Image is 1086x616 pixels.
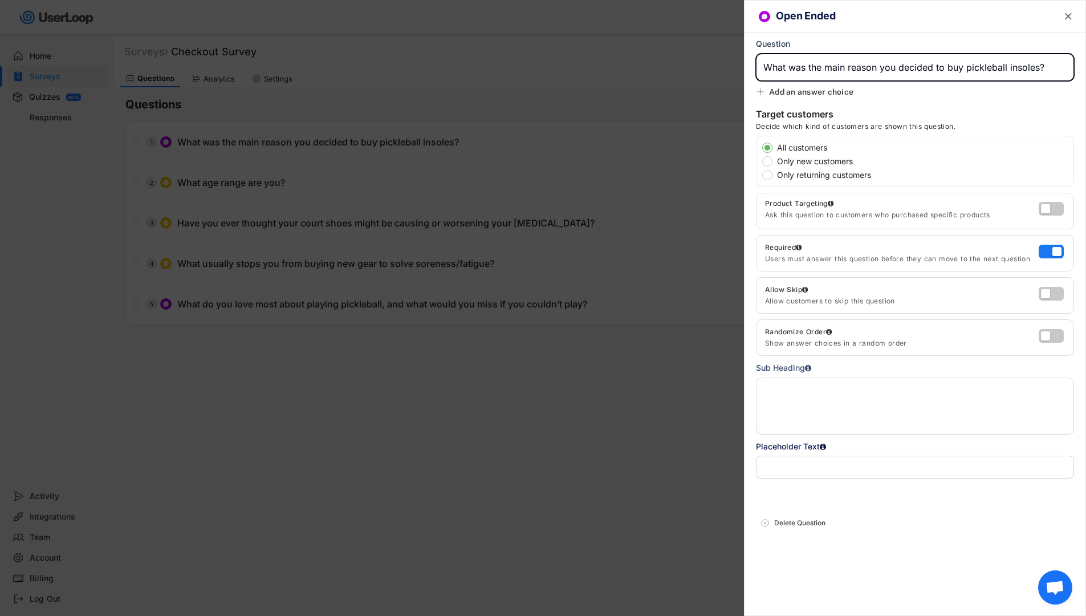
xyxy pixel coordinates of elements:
div: Sub Heading [756,362,811,374]
div: Show answer choices in a random order [765,339,1036,348]
div: Required [765,243,802,252]
input: Type your question here... [756,54,1074,81]
div: Add an answer choice [769,87,853,97]
div: Users must answer this question before they can move to the next question [765,254,1039,264]
button:  [1063,11,1074,22]
div: Product Targeting [765,199,1039,208]
div: Allow Skip [765,285,808,294]
div: Randomize Order [765,327,832,337]
div: Allow customers to skip this question [765,297,1039,306]
label: Only returning customers [774,171,1073,179]
div: Ask this question to customers who purchased specific products [765,210,1039,220]
div: Delete Question [774,518,1069,528]
div: Open chat [1038,570,1072,605]
h6: Open Ended [776,10,1039,22]
div: Target customers [756,108,833,122]
label: All customers [774,144,1073,152]
label: Only new customers [774,157,1073,165]
text:  [1065,10,1072,22]
div: Placeholder Text [756,440,1074,453]
img: ConversationMinor.svg [761,13,768,20]
div: Question [756,39,790,49]
div: Decide which kind of customers are shown this question. [756,122,955,136]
